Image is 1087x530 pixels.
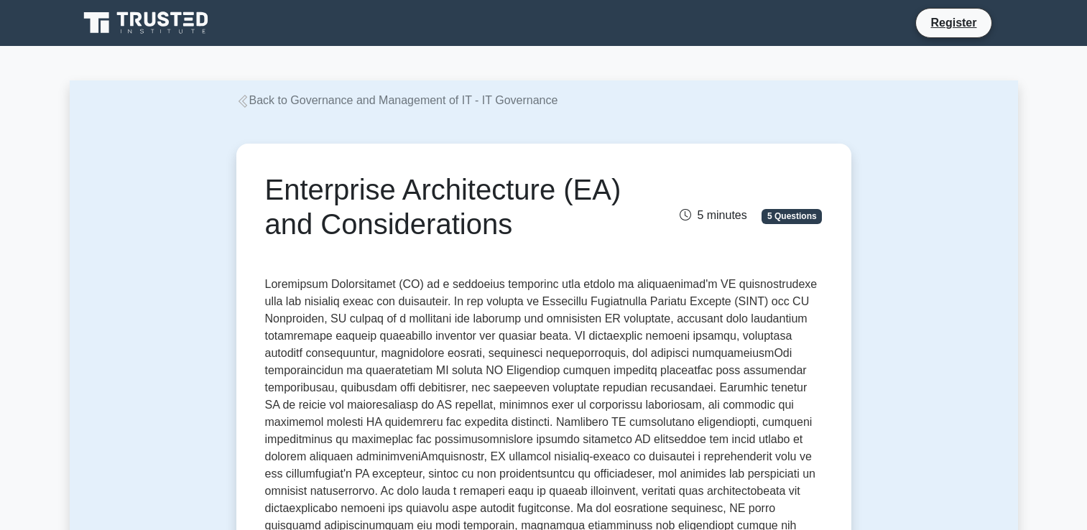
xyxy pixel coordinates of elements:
a: Back to Governance and Management of IT - IT Governance [236,94,558,106]
span: 5 minutes [680,209,746,221]
a: Register [922,14,985,32]
h1: Enterprise Architecture (EA) and Considerations [265,172,631,241]
span: 5 Questions [762,209,822,223]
